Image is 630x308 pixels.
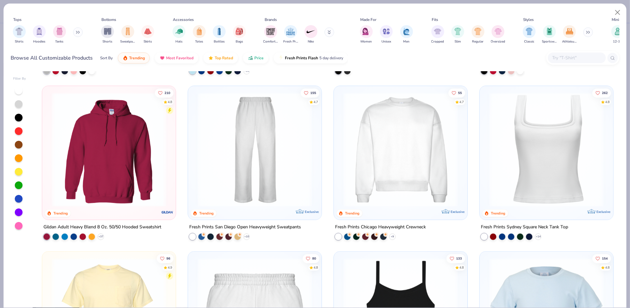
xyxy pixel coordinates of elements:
[196,28,203,35] img: Totes Image
[566,28,573,35] img: Athleisure Image
[523,25,536,44] div: filter for Classic
[144,39,152,44] span: Skirts
[55,39,64,44] span: Tanks
[233,25,246,44] div: filter for Bags
[306,27,316,36] img: Nike Image
[562,25,577,44] div: filter for Athleisure
[13,25,26,44] div: filter for Shirts
[434,28,441,35] img: Cropped Image
[11,54,93,62] div: Browse All Customizable Products
[360,25,373,44] div: filter for Women
[285,55,318,61] span: Fresh Prints Flash
[474,28,482,35] img: Regular Image
[129,55,145,61] span: Trending
[118,53,150,63] button: Trending
[614,28,621,35] img: 12-17 Image
[254,55,264,61] span: Price
[214,39,225,44] span: Bottles
[380,25,393,44] div: filter for Unisex
[100,55,113,61] div: Sort By
[431,25,444,44] div: filter for Cropped
[611,25,624,44] button: filter button
[265,17,277,23] div: Brands
[274,53,348,63] button: Fresh Prints Flash5 day delivery
[562,25,577,44] button: filter button
[491,39,505,44] span: Oversized
[562,39,577,44] span: Athleisure
[360,25,373,44] button: filter button
[472,25,484,44] button: filter button
[144,28,152,35] img: Skirts Image
[160,55,165,61] img: most_fav.gif
[523,25,536,44] button: filter button
[542,39,557,44] span: Sportswear
[175,28,183,35] img: Hats Image
[552,54,601,62] input: Try "T-Shirt"
[308,39,314,44] span: Nike
[612,6,624,19] button: Close
[524,39,534,44] span: Classic
[526,28,533,35] img: Classic Image
[431,25,444,44] button: filter button
[120,25,135,44] div: filter for Sweatpants
[494,28,502,35] img: Oversized Image
[15,39,24,44] span: Shirts
[236,39,243,44] span: Bags
[104,28,111,35] img: Shorts Image
[203,53,238,63] button: Top Rated
[383,28,390,35] img: Unisex Image
[454,28,461,35] img: Slim Image
[491,25,505,44] div: filter for Oversized
[403,28,410,35] img: Men Image
[305,25,317,44] div: filter for Nike
[13,17,22,23] div: Tops
[236,28,243,35] img: Bags Image
[213,25,226,44] button: filter button
[102,17,117,23] div: Bottoms
[141,25,154,44] div: filter for Skirts
[283,25,298,44] button: filter button
[173,17,194,23] div: Accessories
[403,39,410,44] span: Men
[120,25,135,44] button: filter button
[431,39,444,44] span: Cropped
[215,55,233,61] span: Top Rated
[400,25,413,44] div: filter for Men
[53,25,66,44] button: filter button
[243,53,268,63] button: Price
[266,27,276,36] img: Comfort Colors Image
[13,76,26,81] div: Filter By
[542,25,557,44] button: filter button
[362,28,370,35] img: Women Image
[33,25,46,44] div: filter for Hoodies
[611,25,624,44] div: filter for 12-17
[361,39,372,44] span: Women
[381,39,391,44] span: Unisex
[472,25,484,44] div: filter for Regular
[103,39,113,44] span: Shorts
[33,25,46,44] button: filter button
[173,25,185,44] div: filter for Hats
[613,39,622,44] span: 12-17
[612,17,630,23] div: Minimums
[216,28,223,35] img: Bottles Image
[360,17,376,23] div: Made For
[451,25,464,44] button: filter button
[36,28,43,35] img: Hoodies Image
[283,25,298,44] div: filter for Fresh Prints
[283,39,298,44] span: Fresh Prints
[400,25,413,44] button: filter button
[546,28,553,35] img: Sportswear Image
[451,25,464,44] div: filter for Slim
[53,25,66,44] div: filter for Tanks
[213,25,226,44] div: filter for Bottles
[193,25,206,44] button: filter button
[193,25,206,44] div: filter for Totes
[56,28,63,35] img: Tanks Image
[263,39,278,44] span: Comfort Colors
[523,17,534,23] div: Styles
[233,25,246,44] button: filter button
[286,27,296,36] img: Fresh Prints Image
[455,39,461,44] span: Slim
[166,55,193,61] span: Most Favorited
